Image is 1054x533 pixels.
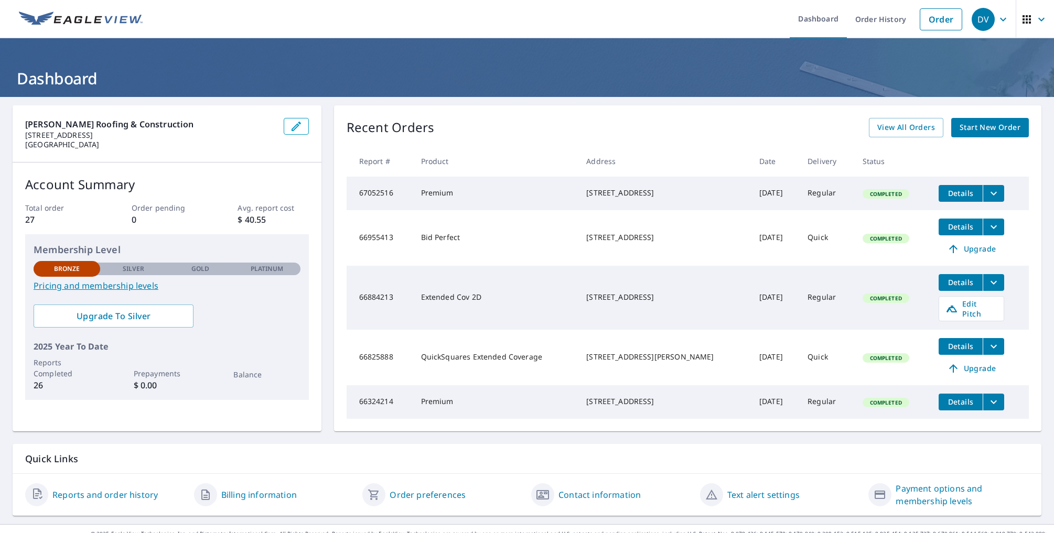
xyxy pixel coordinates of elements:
[25,213,96,226] p: 27
[751,330,799,385] td: [DATE]
[896,482,1029,507] a: Payment options and membership levels
[854,146,930,177] th: Status
[939,296,1004,321] a: Edit Pitch
[751,146,799,177] th: Date
[864,354,908,362] span: Completed
[134,368,200,379] p: Prepayments
[586,232,743,243] div: [STREET_ADDRESS]
[864,235,908,242] span: Completed
[799,266,854,330] td: Regular
[347,385,413,419] td: 66324214
[34,357,100,379] p: Reports Completed
[939,241,1004,257] a: Upgrade
[347,146,413,177] th: Report #
[34,340,300,353] p: 2025 Year To Date
[558,488,641,501] a: Contact information
[972,8,995,31] div: DV
[945,299,997,319] span: Edit Pitch
[586,292,743,302] div: [STREET_ADDRESS]
[347,177,413,210] td: 67052516
[983,394,1004,410] button: filesDropdownBtn-66324214
[945,277,976,287] span: Details
[191,264,209,274] p: Gold
[983,338,1004,355] button: filesDropdownBtn-66825888
[727,488,800,501] a: Text alert settings
[347,330,413,385] td: 66825888
[751,385,799,419] td: [DATE]
[951,118,1029,137] a: Start New Order
[864,399,908,406] span: Completed
[939,394,983,410] button: detailsBtn-66324214
[586,188,743,198] div: [STREET_ADDRESS]
[19,12,143,27] img: EV Logo
[799,146,854,177] th: Delivery
[869,118,943,137] a: View All Orders
[945,397,976,407] span: Details
[221,488,297,501] a: Billing information
[54,264,80,274] p: Bronze
[945,222,976,232] span: Details
[238,202,308,213] p: Avg. report cost
[25,118,275,130] p: [PERSON_NAME] Roofing & Construction
[586,352,743,362] div: [STREET_ADDRESS][PERSON_NAME]
[347,118,435,137] p: Recent Orders
[233,369,300,380] p: Balance
[25,175,309,194] p: Account Summary
[799,385,854,419] td: Regular
[945,243,998,255] span: Upgrade
[960,121,1020,134] span: Start New Order
[586,396,743,407] div: [STREET_ADDRESS]
[939,360,1004,377] a: Upgrade
[132,202,202,213] p: Order pending
[864,190,908,198] span: Completed
[578,146,751,177] th: Address
[123,264,145,274] p: Silver
[238,213,308,226] p: $ 40.55
[877,121,935,134] span: View All Orders
[34,304,193,328] a: Upgrade To Silver
[25,452,1029,465] p: Quick Links
[25,140,275,149] p: [GEOGRAPHIC_DATA]
[42,310,185,322] span: Upgrade To Silver
[799,210,854,266] td: Quick
[799,330,854,385] td: Quick
[25,202,96,213] p: Total order
[34,379,100,391] p: 26
[751,266,799,330] td: [DATE]
[945,188,976,198] span: Details
[413,385,578,419] td: Premium
[132,213,202,226] p: 0
[13,68,1041,89] h1: Dashboard
[413,266,578,330] td: Extended Cov 2D
[347,210,413,266] td: 66955413
[939,274,983,291] button: detailsBtn-66884213
[920,8,962,30] a: Order
[939,338,983,355] button: detailsBtn-66825888
[983,219,1004,235] button: filesDropdownBtn-66955413
[251,264,284,274] p: Platinum
[413,330,578,385] td: QuickSquares Extended Coverage
[939,219,983,235] button: detailsBtn-66955413
[751,177,799,210] td: [DATE]
[390,488,466,501] a: Order preferences
[983,185,1004,202] button: filesDropdownBtn-67052516
[751,210,799,266] td: [DATE]
[134,379,200,391] p: $ 0.00
[52,488,158,501] a: Reports and order history
[983,274,1004,291] button: filesDropdownBtn-66884213
[413,210,578,266] td: Bid Perfect
[413,177,578,210] td: Premium
[939,185,983,202] button: detailsBtn-67052516
[34,279,300,292] a: Pricing and membership levels
[945,362,998,375] span: Upgrade
[799,177,854,210] td: Regular
[864,295,908,302] span: Completed
[347,266,413,330] td: 66884213
[413,146,578,177] th: Product
[34,243,300,257] p: Membership Level
[945,341,976,351] span: Details
[25,130,275,140] p: [STREET_ADDRESS]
